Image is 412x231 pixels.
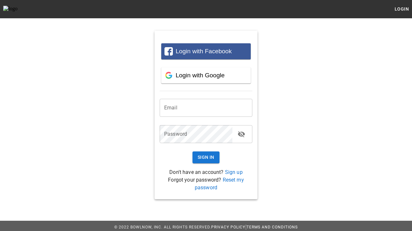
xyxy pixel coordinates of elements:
[176,72,225,79] span: Login with Google
[247,225,298,229] a: Terms and Conditions
[192,151,220,163] button: Sign In
[211,225,245,229] a: Privacy Policy
[235,128,248,141] button: toggle password visibility
[391,3,412,15] button: Login
[195,177,244,191] a: Reset my password
[176,48,232,55] span: Login with Facebook
[3,6,39,12] img: logo
[161,67,251,83] button: Login with Google
[114,225,211,229] span: © 2022 BowlNow, Inc. All Rights Reserved.
[160,176,252,192] p: Forgot your password?
[160,168,252,176] p: Don't have an account?
[161,43,251,59] button: Login with Facebook
[225,169,243,175] a: Sign up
